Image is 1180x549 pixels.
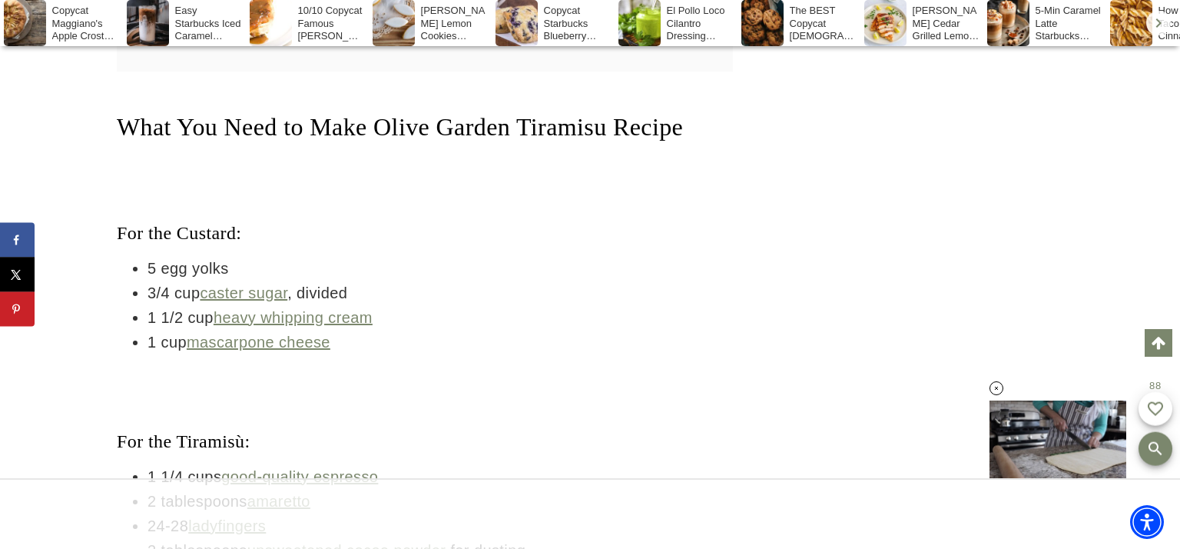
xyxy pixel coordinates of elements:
[1130,505,1164,539] div: Accessibility Menu
[221,468,378,485] a: good-quality espresso
[147,256,733,281] li: 5 egg yolks
[117,223,241,243] span: For the Custard:
[117,431,250,451] span: For the Tiramisù:
[214,309,373,326] a: heavy whipping cream
[200,284,287,301] a: caster sugar
[310,480,870,549] iframe: Advertisement
[147,305,733,330] li: 1 1/2 cup
[1145,329,1172,357] a: Scroll to top
[147,281,733,305] li: 3/4 cup , divided
[117,113,683,141] span: What You Need to Make Olive Garden Tiramisu Recipe
[147,464,733,489] li: 1 1/4 cups
[187,334,330,351] a: mascarpone cheese
[147,330,733,354] li: 1 cup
